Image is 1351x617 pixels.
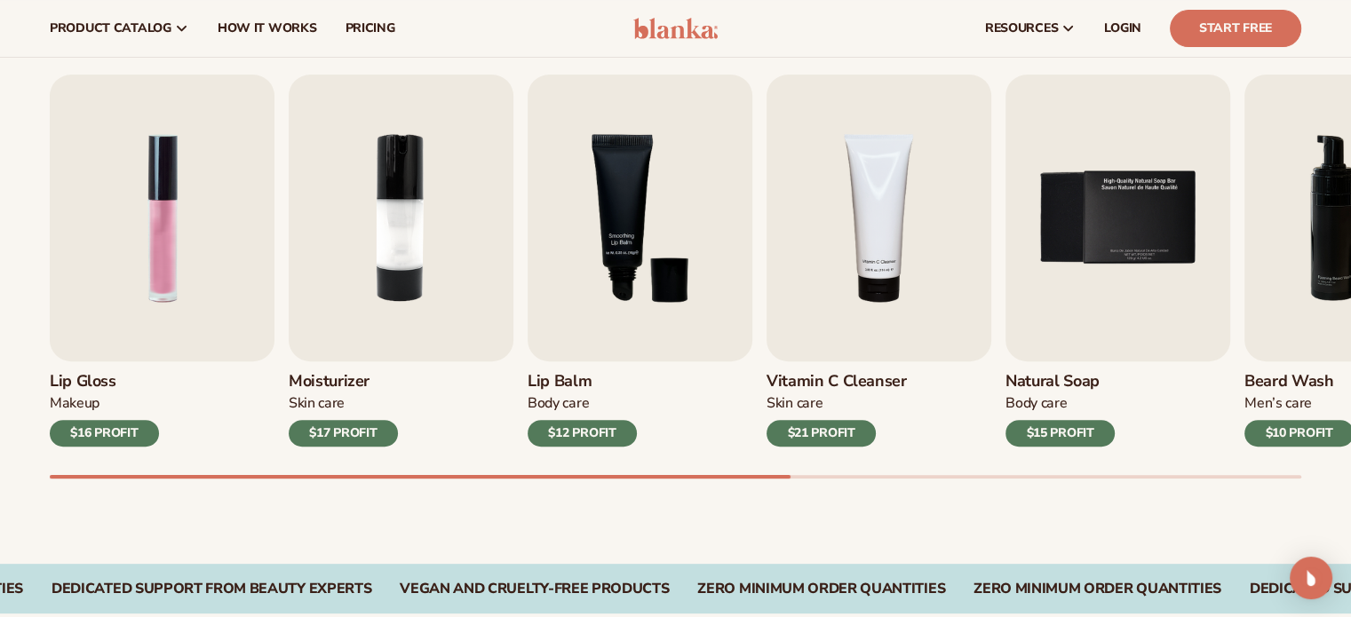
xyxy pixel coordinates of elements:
div: $12 PROFIT [528,420,637,447]
h3: Moisturizer [289,372,398,392]
div: DEDICATED SUPPORT FROM BEAUTY EXPERTS [52,581,371,597]
div: Body Care [528,394,637,413]
a: 4 / 9 [767,75,991,447]
a: Start Free [1170,10,1301,47]
h3: Vitamin C Cleanser [767,372,907,392]
a: 1 / 9 [50,75,274,447]
a: 3 / 9 [528,75,752,447]
span: pricing [345,21,394,36]
div: $21 PROFIT [767,420,876,447]
div: Body Care [1005,394,1115,413]
h3: Natural Soap [1005,372,1115,392]
span: How It Works [218,21,317,36]
a: 2 / 9 [289,75,513,447]
div: Skin Care [289,394,398,413]
div: $17 PROFIT [289,420,398,447]
div: Zero Minimum Order QuantitieS [974,581,1221,597]
img: logo [633,18,718,39]
div: Makeup [50,394,159,413]
div: $15 PROFIT [1005,420,1115,447]
div: Skin Care [767,394,907,413]
div: Zero Minimum Order QuantitieS [697,581,945,597]
span: LOGIN [1104,21,1141,36]
a: 5 / 9 [1005,75,1230,447]
div: Open Intercom Messenger [1290,557,1332,599]
span: resources [985,21,1058,36]
h3: Lip Gloss [50,372,159,392]
div: $16 PROFIT [50,420,159,447]
span: product catalog [50,21,171,36]
div: Vegan and Cruelty-Free Products [400,581,669,597]
h3: Lip Balm [528,372,637,392]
